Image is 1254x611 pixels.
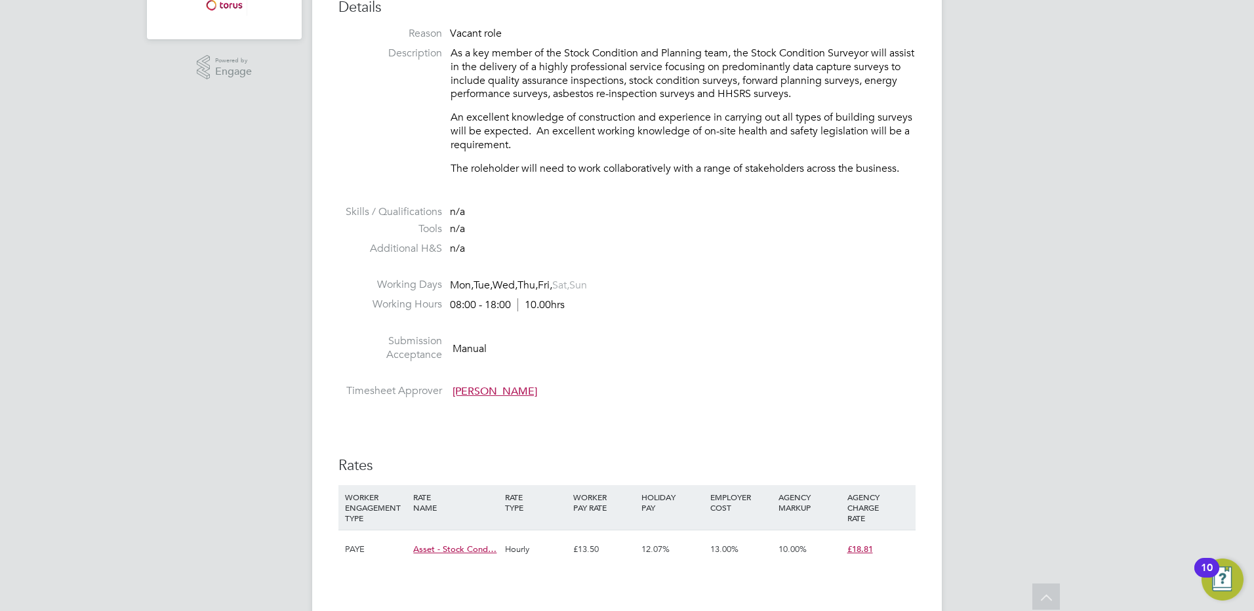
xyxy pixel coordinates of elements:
span: Sun [569,279,587,292]
label: Reason [338,27,442,41]
span: Mon, [450,279,474,292]
div: PAYE [342,530,410,568]
label: Tools [338,222,442,236]
span: Manual [453,342,487,355]
span: Thu, [517,279,538,292]
span: n/a [450,205,465,218]
span: Wed, [493,279,517,292]
div: WORKER PAY RATE [570,485,638,519]
div: RATE NAME [410,485,501,519]
button: Open Resource Center, 10 new notifications [1202,559,1244,601]
span: 13.00% [710,543,738,555]
label: Description [338,47,442,60]
div: AGENCY MARKUP [775,485,843,519]
label: Skills / Qualifications [338,205,442,219]
div: Hourly [502,530,570,568]
p: The roleholder will need to work collaboratively with a range of stakeholders across the business. [451,162,916,176]
h3: Rates [338,456,916,475]
label: Submission Acceptance [338,334,442,362]
span: 10.00hrs [517,298,565,311]
div: AGENCY CHARGE RATE [844,485,912,530]
span: Powered by [215,55,252,66]
span: 12.07% [641,543,670,555]
span: £18.81 [847,543,873,555]
span: 10.00% [779,543,807,555]
label: Working Hours [338,298,442,311]
p: An excellent knowledge of construction and experience in carrying out all types of building surve... [451,111,916,151]
span: Vacant role [450,27,502,40]
div: HOLIDAY PAY [638,485,706,519]
span: n/a [450,242,465,255]
span: [PERSON_NAME] [453,385,537,398]
div: EMPLOYER COST [707,485,775,519]
span: Asset - Stock Cond… [413,543,496,555]
div: 10 [1201,568,1213,585]
span: Tue, [474,279,493,292]
label: Additional H&S [338,242,442,256]
div: RATE TYPE [502,485,570,519]
span: Sat, [552,279,569,292]
p: As a key member of the Stock Condition and Planning team, the Stock Condition Surveyor will assis... [451,47,916,101]
span: Fri, [538,279,552,292]
label: Timesheet Approver [338,384,442,398]
a: Powered byEngage [197,55,253,80]
div: WORKER ENGAGEMENT TYPE [342,485,410,530]
span: n/a [450,222,465,235]
label: Working Days [338,278,442,292]
div: £13.50 [570,530,638,568]
div: 08:00 - 18:00 [450,298,565,312]
span: Engage [215,66,252,77]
